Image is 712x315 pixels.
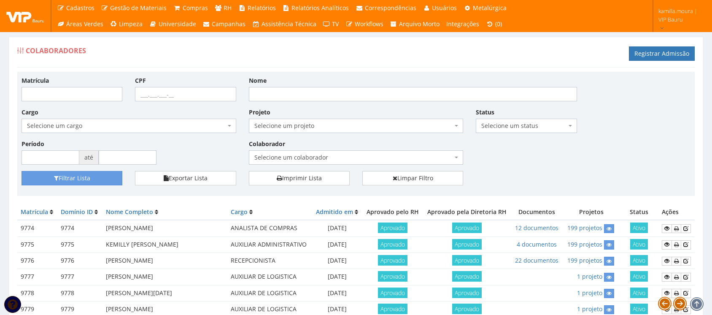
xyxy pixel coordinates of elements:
[387,16,443,32] a: Arquivo Morto
[102,236,227,253] td: KEMILLY [PERSON_NAME]
[231,208,248,216] a: Cargo
[26,46,86,55] span: Colaboradores
[362,171,463,185] a: Limpar Filtro
[224,4,232,12] span: RH
[227,253,312,269] td: RECEPCIONISTA
[110,4,167,12] span: Gestão de Materiais
[106,208,153,216] a: Nome Completo
[630,288,648,298] span: Ativo
[511,204,563,220] th: Documentos
[629,46,695,61] a: Registrar Admissão
[630,223,648,233] span: Ativo
[312,285,362,301] td: [DATE]
[630,255,648,266] span: Ativo
[483,16,505,32] a: (0)
[102,253,227,269] td: [PERSON_NAME]
[432,4,457,12] span: Usuários
[17,253,57,269] td: 9776
[378,288,407,298] span: Aprovado
[312,269,362,285] td: [DATE]
[262,20,316,28] span: Assistência Técnica
[399,20,440,28] span: Arquivo Morto
[378,271,407,282] span: Aprovado
[183,4,208,12] span: Compras
[22,76,49,85] label: Matrícula
[515,224,558,232] a: 12 documentos
[22,171,122,185] button: Filtrar Lista
[57,253,102,269] td: 9776
[577,289,602,297] a: 1 projeto
[57,269,102,285] td: 9777
[567,240,602,248] a: 199 projetos
[342,16,387,32] a: Workflows
[107,16,146,32] a: Limpeza
[135,87,236,101] input: ___.___.___-__
[452,223,482,233] span: Aprovado
[102,220,227,236] td: [PERSON_NAME]
[658,204,695,220] th: Ações
[378,239,407,250] span: Aprovado
[249,150,464,165] span: Selecione um colaborador
[620,204,658,220] th: Status
[6,10,44,22] img: logo
[54,16,107,32] a: Áreas Verdes
[21,208,48,216] a: Matrícula
[61,208,93,216] a: Domínio ID
[254,153,453,162] span: Selecione um colaborador
[254,122,453,130] span: Selecione um projeto
[577,272,602,280] a: 1 projeto
[248,4,276,12] span: Relatórios
[476,119,577,133] span: Selecione um status
[515,256,558,264] a: 22 documentos
[17,285,57,301] td: 9778
[102,269,227,285] td: [PERSON_NAME]
[316,208,353,216] a: Admitido em
[27,122,226,130] span: Selecione um cargo
[452,239,482,250] span: Aprovado
[365,4,416,12] span: Correspondências
[79,150,99,165] span: até
[146,16,200,32] a: Universidade
[332,20,339,28] span: TV
[249,119,464,133] span: Selecione um projeto
[312,253,362,269] td: [DATE]
[452,255,482,266] span: Aprovado
[227,236,312,253] td: AUXILIAR ADMINISTRATIVO
[577,305,602,313] a: 1 projeto
[291,4,349,12] span: Relatórios Analíticos
[446,20,479,28] span: Integrações
[630,271,648,282] span: Ativo
[22,140,44,148] label: Período
[249,76,267,85] label: Nome
[481,122,566,130] span: Selecione um status
[312,236,362,253] td: [DATE]
[17,220,57,236] td: 9774
[452,304,482,314] span: Aprovado
[17,236,57,253] td: 9775
[630,239,648,250] span: Ativo
[249,108,270,117] label: Projeto
[658,7,701,24] span: kamilla.moura | VIP Bauru
[249,140,285,148] label: Colaborador
[57,285,102,301] td: 9778
[563,204,620,220] th: Projetos
[517,240,557,248] a: 4 documentos
[22,108,38,117] label: Cargo
[200,16,249,32] a: Campanhas
[249,171,350,185] a: Imprimir Lista
[66,20,103,28] span: Áreas Verdes
[378,223,407,233] span: Aprovado
[227,285,312,301] td: AUXILIAR DE LOGISTICA
[57,220,102,236] td: 9774
[630,304,648,314] span: Ativo
[22,119,236,133] span: Selecione um cargo
[227,269,312,285] td: AUXILIAR DE LOGISTICA
[135,76,146,85] label: CPF
[362,204,423,220] th: Aprovado pelo RH
[378,255,407,266] span: Aprovado
[159,20,196,28] span: Universidade
[66,4,94,12] span: Cadastros
[355,20,383,28] span: Workflows
[443,16,483,32] a: Integrações
[212,20,245,28] span: Campanhas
